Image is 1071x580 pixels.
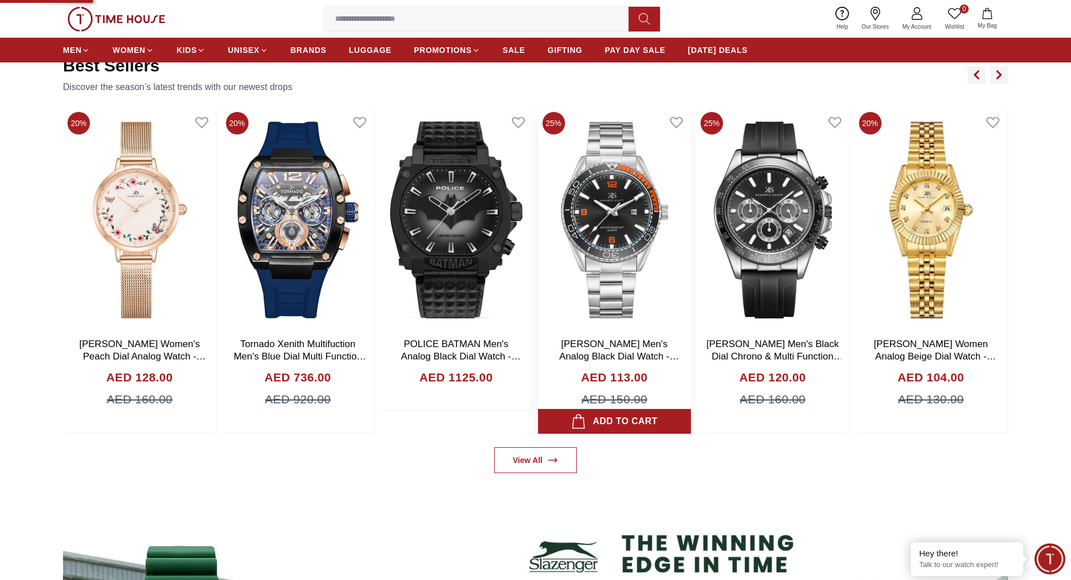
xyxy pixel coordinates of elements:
span: AED 130.00 [898,390,964,408]
img: Kenneth Scott Women Analog Beige Dial Watch - K22536-GBGC [855,107,1008,332]
img: Kenneth Scott Men's Black Dial Chrono & Multi Function Watch - K23149-SSBB [696,107,849,332]
img: ... [67,7,165,32]
img: Kenneth Scott Men's Analog Black Dial Watch - K23024-SBSB [538,107,692,332]
h2: Best Sellers [63,56,292,76]
button: My Bag [971,6,1004,32]
span: PROMOTIONS [414,44,472,56]
h4: AED 736.00 [265,368,331,386]
span: My Account [898,23,936,31]
div: Add to cart [571,413,658,429]
a: LUGGAGE [349,40,392,60]
span: 0 [960,5,969,14]
span: LUGGAGE [349,44,392,56]
h4: AED 104.00 [898,368,964,386]
img: Kenneth Scott Women's Peach Dial Analog Watch - K23512-RMKF [63,107,216,332]
span: 20% [226,112,248,134]
img: POLICE BATMAN Men's Analog Black Dial Watch - PEWGD0022601 [379,107,533,332]
span: AED 150.00 [581,390,647,408]
a: [PERSON_NAME] Women's Peach Dial Analog Watch - K23512-RMKF [79,339,206,374]
a: Help [830,5,855,33]
span: KIDS [177,44,197,56]
a: PAY DAY SALE [605,40,666,60]
a: BRANDS [291,40,327,60]
a: [PERSON_NAME] Women Analog Beige Dial Watch - K22536-GBGC [874,339,996,374]
a: GIFTING [548,40,582,60]
span: Help [832,23,853,31]
a: SALE [503,40,525,60]
p: Talk to our watch expert! [919,560,1015,570]
a: MEN [63,40,90,60]
span: Wishlist [941,23,969,31]
span: Our Stores [857,23,893,31]
span: AED 160.00 [740,390,806,408]
h4: AED 120.00 [739,368,806,386]
span: AED 160.00 [107,390,173,408]
span: PAY DAY SALE [605,44,666,56]
a: [PERSON_NAME] Men's Black Dial Chrono & Multi Function Watch - K23149-SSBB [706,339,843,374]
a: WOMEN [112,40,154,60]
span: WOMEN [112,44,146,56]
a: Our Stores [855,5,896,33]
a: PROMOTIONS [414,40,480,60]
button: Add to cart [538,409,692,434]
h4: AED 113.00 [581,368,648,386]
div: Chat Widget [1034,543,1065,574]
a: 0Wishlist [938,5,971,33]
div: Hey there! [919,548,1015,559]
a: [DATE] DEALS [688,40,748,60]
span: AED 920.00 [265,390,331,408]
span: My Bag [973,21,1001,30]
span: UNISEX [228,44,259,56]
span: 20% [859,112,882,134]
span: 20% [67,112,90,134]
a: POLICE BATMAN Men's Analog Black Dial Watch - PEWGD0022601 [401,339,521,374]
span: SALE [503,44,525,56]
span: 25% [701,112,723,134]
a: KIDS [177,40,205,60]
span: BRANDS [291,44,327,56]
img: Tornado Xenith Multifuction Men's Blue Dial Multi Function Watch - T23105-BSNNK [222,107,375,332]
a: View All [494,447,577,473]
span: MEN [63,44,82,56]
a: Tornado Xenith Multifuction Men's Blue Dial Multi Function Watch - T23105-BSNNK [234,339,367,374]
h4: AED 1125.00 [419,368,492,386]
a: UNISEX [228,40,268,60]
span: [DATE] DEALS [688,44,748,56]
p: Discover the season’s latest trends with our newest drops [63,80,292,94]
h4: AED 128.00 [106,368,173,386]
span: 25% [543,112,565,134]
span: GIFTING [548,44,582,56]
a: [PERSON_NAME] Men's Analog Black Dial Watch - K23024-SBSB [559,339,679,374]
